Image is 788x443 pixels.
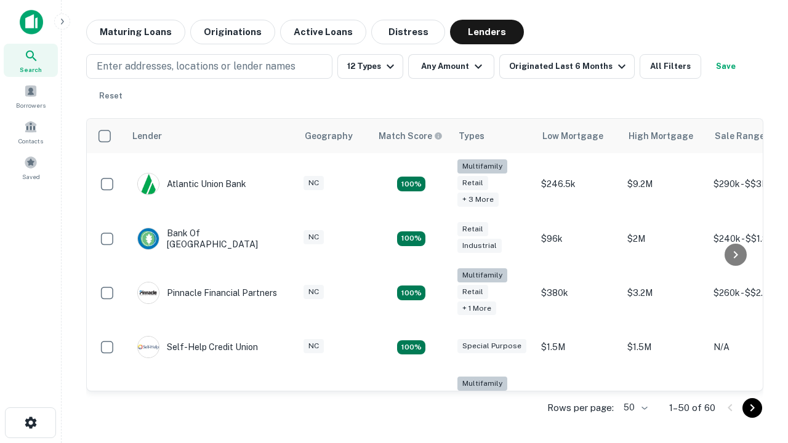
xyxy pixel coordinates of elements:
[4,79,58,113] a: Borrowers
[97,59,295,74] p: Enter addresses, locations or lender names
[547,401,614,415] p: Rows per page:
[190,20,275,44] button: Originations
[371,20,445,44] button: Distress
[542,129,603,143] div: Low Mortgage
[535,370,621,433] td: $246k
[621,324,707,370] td: $1.5M
[304,176,324,190] div: NC
[138,337,159,357] img: picture
[137,282,277,304] div: Pinnacle Financial Partners
[86,54,332,79] button: Enter addresses, locations or lender names
[457,339,526,353] div: Special Purpose
[137,173,246,195] div: Atlantic Union Bank
[138,228,159,249] img: picture
[397,285,425,300] div: Matching Properties: 18, hasApolloMatch: undefined
[535,215,621,262] td: $96k
[457,222,488,236] div: Retail
[621,262,707,324] td: $3.2M
[621,153,707,215] td: $9.2M
[619,399,649,417] div: 50
[22,172,40,182] span: Saved
[16,100,46,110] span: Borrowers
[715,129,765,143] div: Sale Range
[138,174,159,194] img: picture
[304,230,324,244] div: NC
[457,301,496,316] div: + 1 more
[20,10,43,34] img: capitalize-icon.png
[125,119,297,153] th: Lender
[726,345,788,404] iframe: Chat Widget
[86,20,185,44] button: Maturing Loans
[337,54,403,79] button: 12 Types
[535,153,621,215] td: $246.5k
[137,336,258,358] div: Self-help Credit Union
[297,119,371,153] th: Geography
[397,340,425,355] div: Matching Properties: 11, hasApolloMatch: undefined
[669,401,715,415] p: 1–50 of 60
[397,231,425,246] div: Matching Properties: 15, hasApolloMatch: undefined
[457,285,488,299] div: Retail
[4,151,58,184] a: Saved
[451,119,535,153] th: Types
[20,65,42,74] span: Search
[304,339,324,353] div: NC
[459,129,484,143] div: Types
[137,228,285,250] div: Bank Of [GEOGRAPHIC_DATA]
[379,129,443,143] div: Capitalize uses an advanced AI algorithm to match your search with the best lender. The match sco...
[535,262,621,324] td: $380k
[4,115,58,148] a: Contacts
[457,193,499,207] div: + 3 more
[4,44,58,77] a: Search
[304,285,324,299] div: NC
[137,391,237,413] div: The Fidelity Bank
[457,268,507,282] div: Multifamily
[408,54,494,79] button: Any Amount
[535,324,621,370] td: $1.5M
[379,129,440,143] h6: Match Score
[457,176,488,190] div: Retail
[706,54,746,79] button: Save your search to get updates of matches that match your search criteria.
[91,84,131,108] button: Reset
[18,136,43,146] span: Contacts
[457,377,507,391] div: Multifamily
[621,215,707,262] td: $2M
[640,54,701,79] button: All Filters
[499,54,635,79] button: Originated Last 6 Months
[629,129,693,143] div: High Mortgage
[457,159,507,174] div: Multifamily
[280,20,366,44] button: Active Loans
[621,370,707,433] td: $3.2M
[138,282,159,303] img: picture
[535,119,621,153] th: Low Mortgage
[509,59,629,74] div: Originated Last 6 Months
[397,177,425,191] div: Matching Properties: 10, hasApolloMatch: undefined
[457,239,502,253] div: Industrial
[450,20,524,44] button: Lenders
[132,129,162,143] div: Lender
[742,398,762,418] button: Go to next page
[371,119,451,153] th: Capitalize uses an advanced AI algorithm to match your search with the best lender. The match sco...
[305,129,353,143] div: Geography
[621,119,707,153] th: High Mortgage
